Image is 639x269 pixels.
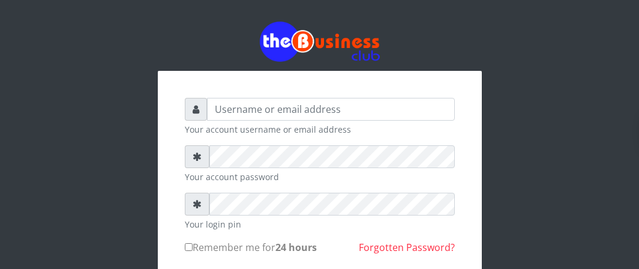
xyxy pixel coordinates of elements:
[359,241,455,254] a: Forgotten Password?
[185,243,193,251] input: Remember me for24 hours
[207,98,455,121] input: Username or email address
[185,171,455,183] small: Your account password
[185,218,455,231] small: Your login pin
[185,123,455,136] small: Your account username or email address
[185,240,317,255] label: Remember me for
[275,241,317,254] b: 24 hours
